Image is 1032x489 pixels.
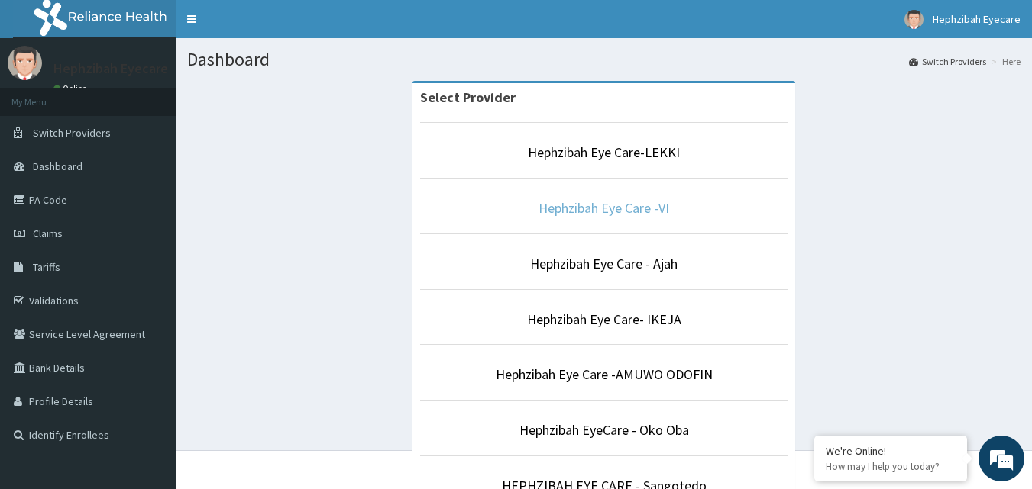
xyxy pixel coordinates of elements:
[933,12,1021,26] span: Hephzibah Eyecare
[904,10,924,29] img: User Image
[53,83,90,94] a: Online
[826,444,956,458] div: We're Online!
[528,143,680,161] a: Hephzibah Eye Care-LEKKI
[496,365,713,383] a: Hephzibah Eye Care -AMUWO ODOFIN
[33,126,111,140] span: Switch Providers
[527,310,681,328] a: Hephzibah Eye Care- IKEJA
[519,421,689,439] a: Hephzibah EyeCare - Oko Oba
[187,50,1021,69] h1: Dashboard
[530,255,678,272] a: Hephzibah Eye Care - Ajah
[8,46,42,80] img: User Image
[539,199,669,217] a: Hephzibah Eye Care -VI
[909,55,986,68] a: Switch Providers
[826,460,956,473] p: How may I help you today?
[33,260,60,274] span: Tariffs
[33,227,63,240] span: Claims
[988,55,1021,68] li: Here
[33,159,82,173] span: Dashboard
[53,62,168,76] p: Hephzibah Eyecare
[420,88,516,106] strong: Select Provider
